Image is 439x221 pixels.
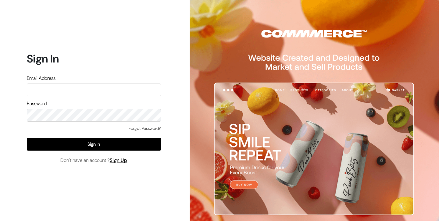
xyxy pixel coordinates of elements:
[129,125,161,132] a: Forgot Password?
[27,100,47,107] label: Password
[60,157,127,164] span: Don’t have an account ?
[110,157,127,163] a: Sign Up
[27,52,161,65] h1: Sign In
[27,138,161,151] button: Sign In
[27,75,55,82] label: Email Address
